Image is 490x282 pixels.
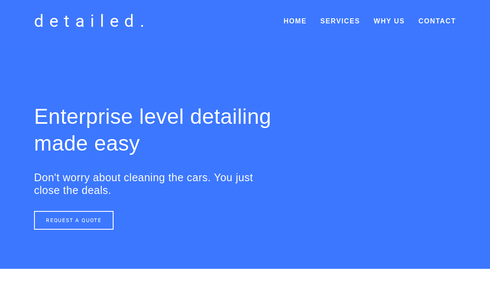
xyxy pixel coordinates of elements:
h1: Enterprise level detailing made easy [34,103,274,157]
a: detailed. [30,9,154,34]
a: Why Us [373,17,405,25]
a: Home [284,14,307,29]
a: Contact [419,14,456,29]
h3: Don't worry about cleaning the cars. You just close the deals. [34,171,274,197]
a: REQUEST A QUOTE [34,211,114,230]
a: Services [320,17,360,25]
